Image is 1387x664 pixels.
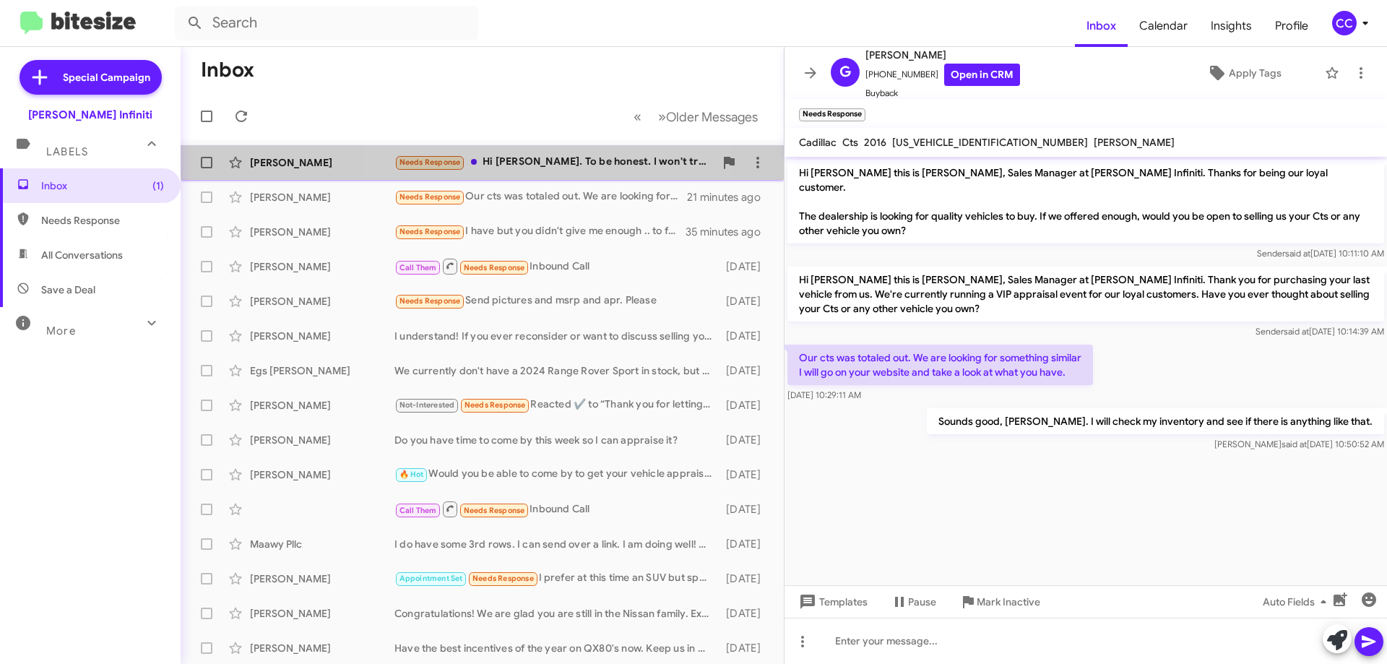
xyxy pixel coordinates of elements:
[1263,589,1332,615] span: Auto Fields
[865,86,1020,100] span: Buyback
[799,108,865,121] small: Needs Response
[625,102,650,131] button: Previous
[1257,248,1384,259] span: Sender [DATE] 10:11:10 AM
[1282,439,1307,449] span: said at
[46,145,88,158] span: Labels
[394,154,714,171] div: Hi [PERSON_NAME]. To be honest. I won't trade or buy anything from yalls dealership again. [PERSO...
[41,248,123,262] span: All Conversations
[399,506,437,515] span: Call Them
[394,606,719,621] div: Congratulations! We are glad you are still in the Nissan family. Expect great service at [PERSON_...
[399,470,424,479] span: 🔥 Hot
[1094,136,1175,149] span: [PERSON_NAME]
[1128,5,1199,47] span: Calendar
[626,102,766,131] nav: Page navigation example
[250,190,394,204] div: [PERSON_NAME]
[719,398,772,413] div: [DATE]
[41,213,164,228] span: Needs Response
[394,466,719,483] div: Would you be able to come by to get your vehicle appraised? It does not make much time.
[464,263,525,272] span: Needs Response
[394,257,719,275] div: Inbound Call
[399,263,437,272] span: Call Them
[399,574,463,583] span: Appointment Set
[201,59,254,82] h1: Inbox
[399,296,461,306] span: Needs Response
[1284,326,1309,337] span: said at
[250,294,394,309] div: [PERSON_NAME]
[799,136,837,149] span: Cadillac
[41,283,95,297] span: Save a Deal
[948,589,1052,615] button: Mark Inactive
[787,345,1093,385] p: Our cts was totaled out. We are looking for something similar I will go on your website and take ...
[1251,589,1344,615] button: Auto Fields
[785,589,879,615] button: Templates
[1170,60,1318,86] button: Apply Tags
[394,570,719,587] div: I prefer at this time an SUV but speaking with [PERSON_NAME] was not getting enough $$$ for my tr...
[394,223,686,240] div: I have but you didn't give me enough .. to far over
[28,108,152,122] div: [PERSON_NAME] Infiniti
[719,502,772,517] div: [DATE]
[839,61,851,84] span: G
[394,363,719,378] div: We currently don't have a 2024 Range Rover Sport in stock, but I can help you find one. Would you...
[250,363,394,378] div: Egs [PERSON_NAME]
[1320,11,1371,35] button: CC
[1285,248,1310,259] span: said at
[719,294,772,309] div: [DATE]
[927,408,1384,434] p: Sounds good, [PERSON_NAME]. I will check my inventory and see if there is anything like that.
[394,500,719,518] div: Inbound Call
[250,606,394,621] div: [PERSON_NAME]
[250,467,394,482] div: [PERSON_NAME]
[658,108,666,126] span: »
[1256,326,1384,337] span: Sender [DATE] 10:14:39 AM
[394,433,719,447] div: Do you have time to come by this week so I can appraise it?
[250,641,394,655] div: [PERSON_NAME]
[719,329,772,343] div: [DATE]
[250,537,394,551] div: Maawy Pllc
[1263,5,1320,47] a: Profile
[46,324,76,337] span: More
[787,267,1384,322] p: Hi [PERSON_NAME] this is [PERSON_NAME], Sales Manager at [PERSON_NAME] Infiniti. Thank you for pu...
[649,102,766,131] button: Next
[892,136,1088,149] span: [US_VEHICLE_IDENTIFICATION_NUMBER]
[394,537,719,551] div: I do have some 3rd rows. I can send over a link. I am doing well! Thank you for asking. How have ...
[719,572,772,586] div: [DATE]
[250,225,394,239] div: [PERSON_NAME]
[865,46,1020,64] span: [PERSON_NAME]
[944,64,1020,86] a: Open in CRM
[399,192,461,202] span: Needs Response
[1199,5,1263,47] a: Insights
[399,400,455,410] span: Not-Interested
[20,60,162,95] a: Special Campaign
[908,589,936,615] span: Pause
[719,363,772,378] div: [DATE]
[394,397,719,413] div: Reacted ✔️ to “Thank you for letting us know! If you have any other vehicles in the future, feel ...
[719,259,772,274] div: [DATE]
[686,225,772,239] div: 35 minutes ago
[787,389,861,400] span: [DATE] 10:29:11 AM
[394,293,719,309] div: Send pictures and msrp and apr. Please
[1332,11,1357,35] div: CC
[472,574,534,583] span: Needs Response
[250,572,394,586] div: [PERSON_NAME]
[719,467,772,482] div: [DATE]
[250,155,394,170] div: [PERSON_NAME]
[977,589,1040,615] span: Mark Inactive
[842,136,858,149] span: Cts
[787,160,1384,243] p: Hi [PERSON_NAME] this is [PERSON_NAME], Sales Manager at [PERSON_NAME] Infiniti. Thanks for being...
[719,641,772,655] div: [DATE]
[465,400,526,410] span: Needs Response
[394,329,719,343] div: I understand! If you ever reconsider or want to discuss selling your QX80, feel free to reach out...
[719,433,772,447] div: [DATE]
[865,64,1020,86] span: [PHONE_NUMBER]
[879,589,948,615] button: Pause
[1214,439,1384,449] span: [PERSON_NAME] [DATE] 10:50:52 AM
[63,70,150,85] span: Special Campaign
[399,158,461,167] span: Needs Response
[464,506,525,515] span: Needs Response
[250,433,394,447] div: [PERSON_NAME]
[719,537,772,551] div: [DATE]
[250,398,394,413] div: [PERSON_NAME]
[1075,5,1128,47] a: Inbox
